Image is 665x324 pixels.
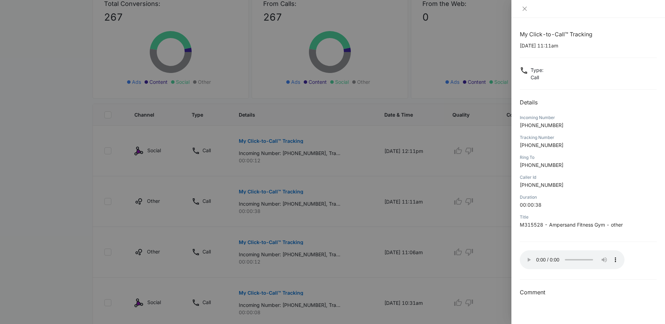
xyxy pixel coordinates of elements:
div: Ring To [520,154,657,161]
div: Incoming Number [520,115,657,121]
p: [DATE] 11:11am [520,42,657,49]
h2: Details [520,98,657,106]
span: M315528 - Ampersand Fitness Gym - other [520,222,623,228]
div: Duration [520,194,657,200]
p: Type : [531,66,544,74]
span: [PHONE_NUMBER] [520,162,563,168]
span: [PHONE_NUMBER] [520,122,563,128]
span: [PHONE_NUMBER] [520,142,563,148]
button: Close [520,6,530,12]
div: Tracking Number [520,134,657,141]
div: Title [520,214,657,220]
span: [PHONE_NUMBER] [520,182,563,188]
h3: Comment [520,288,657,296]
div: Caller Id [520,174,657,181]
span: close [522,6,527,12]
span: 00:00:38 [520,202,541,208]
audio: Your browser does not support the audio tag. [520,250,625,269]
h1: My Click-to-Call™ Tracking [520,30,657,38]
p: Call [531,74,544,81]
